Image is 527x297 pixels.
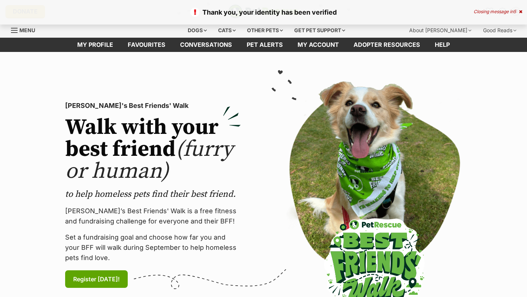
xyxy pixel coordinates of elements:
p: to help homeless pets find their best friend. [65,188,241,200]
div: Cats [213,23,241,38]
div: Other pets [242,23,288,38]
p: [PERSON_NAME]'s Best Friends' Walk [65,101,241,111]
a: Register [DATE]! [65,270,128,288]
div: Good Reads [478,23,522,38]
a: My account [290,38,346,52]
div: About [PERSON_NAME] [404,23,476,38]
a: conversations [173,38,239,52]
a: Menu [11,23,40,36]
p: Set a fundraising goal and choose how far you and your BFF will walk during September to help hom... [65,232,241,263]
a: My profile [70,38,120,52]
span: (furry or human) [65,136,233,185]
h2: Walk with your best friend [65,117,241,183]
a: Adopter resources [346,38,427,52]
div: Dogs [183,23,212,38]
a: Help [427,38,457,52]
p: [PERSON_NAME]’s Best Friends' Walk is a free fitness and fundraising challenge for everyone and t... [65,206,241,226]
span: Menu [19,27,35,33]
div: Get pet support [289,23,350,38]
a: Pet alerts [239,38,290,52]
span: Register [DATE]! [73,275,120,283]
a: Favourites [120,38,173,52]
